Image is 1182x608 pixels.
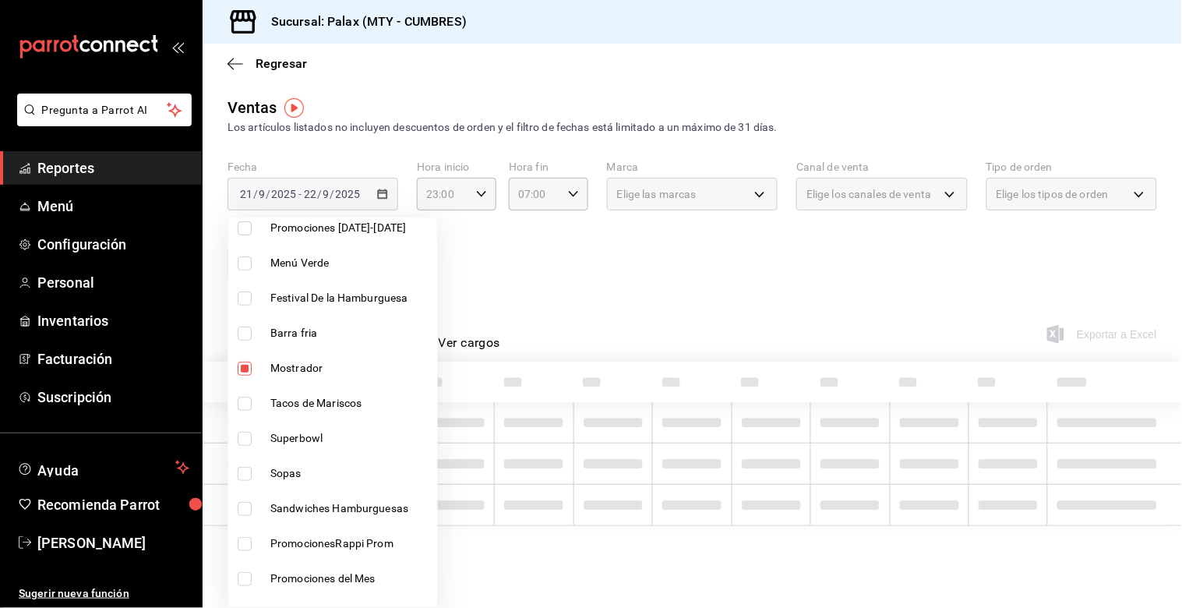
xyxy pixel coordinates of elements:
[270,571,431,587] span: Promociones del Mes
[270,220,431,236] span: Promociones [DATE]-[DATE]
[270,325,431,341] span: Barra fria
[284,98,304,118] img: Tooltip marker
[270,395,431,412] span: Tacos de Mariscos
[270,500,431,517] span: Sandwiches Hamburguesas
[270,360,431,376] span: Mostrador
[270,255,431,271] span: Menú Verde
[270,290,431,306] span: Festival De la Hamburguesa
[270,536,431,552] span: PromocionesRappi Prom
[270,430,431,447] span: Superbowl
[270,465,431,482] span: Sopas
